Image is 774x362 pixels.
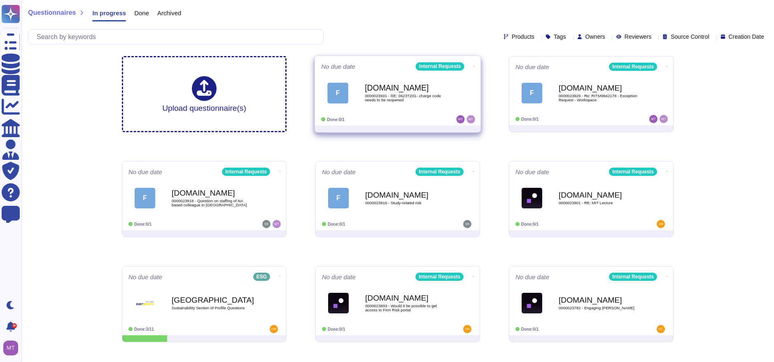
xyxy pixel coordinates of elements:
[273,220,281,228] img: user
[327,117,345,121] span: Done: 0/1
[3,341,18,355] img: user
[2,339,24,357] button: user
[328,327,345,332] span: Done: 0/1
[12,323,17,328] div: 9+
[415,168,464,176] div: Internal Requests
[328,188,349,208] div: F
[515,169,549,175] span: No due date
[134,327,154,332] span: Done: 3/11
[262,220,270,228] img: user
[649,115,657,123] img: user
[134,10,149,16] span: Done
[559,94,641,102] span: 0000023929 - Re: RITM9842178 - Exception Request - Workspace
[729,34,764,40] span: Creation Date
[609,63,657,71] div: Internal Requests
[134,222,152,227] span: Done: 0/1
[416,62,464,70] div: Internal Requests
[467,115,475,124] img: user
[365,84,448,92] b: [DOMAIN_NAME]
[172,306,254,310] span: Sustainability Section of Profile Questions
[585,34,605,40] span: Owners
[128,274,162,280] span: No due date
[463,220,471,228] img: user
[172,189,254,197] b: [DOMAIN_NAME]
[365,191,448,199] b: [DOMAIN_NAME]
[559,296,641,304] b: [DOMAIN_NAME]
[33,30,323,44] input: Search by keywords
[253,273,270,281] div: ESG
[157,10,181,16] span: Archived
[456,115,464,124] img: user
[322,169,356,175] span: No due date
[522,83,542,103] div: F
[365,294,448,302] b: [DOMAIN_NAME]
[559,84,641,92] b: [DOMAIN_NAME]
[222,168,270,176] div: Internal Requests
[328,293,349,313] img: Logo
[554,34,566,40] span: Tags
[515,274,549,280] span: No due date
[671,34,709,40] span: Source Control
[322,274,356,280] span: No due date
[172,296,254,304] b: [GEOGRAPHIC_DATA]
[128,169,162,175] span: No due date
[92,10,126,16] span: In progress
[521,327,539,332] span: Done: 0/1
[172,199,254,207] span: 0000023918 - Question on staffing of NA based colleague in [GEOGRAPHIC_DATA]
[162,76,246,112] div: Upload questionnaire(s)
[660,115,668,123] img: user
[365,201,448,205] span: 0000023916 - Study-related risk
[28,9,76,16] span: Questionnaires
[657,325,665,333] img: user
[657,220,665,228] img: user
[559,201,641,205] span: 0000023901 - RE: MIT Lecture
[521,117,539,121] span: Done: 0/1
[270,325,278,333] img: user
[327,82,348,103] div: F
[415,273,464,281] div: Internal Requests
[521,222,539,227] span: Done: 0/1
[328,222,345,227] span: Done: 0/1
[512,34,534,40] span: Products
[365,94,448,102] span: 0000023931 - RE: 0623TZ01- charge code needs to be reopened
[559,306,641,310] span: 0000023782 - Engaging [PERSON_NAME]
[522,293,542,313] img: Logo
[135,293,155,313] img: Logo
[365,304,448,312] span: 0000023893 - Would it be possible to get access to Firm Risk portal
[625,34,651,40] span: Reviewers
[559,191,641,199] b: [DOMAIN_NAME]
[609,168,657,176] div: Internal Requests
[321,63,355,70] span: No due date
[135,188,155,208] div: F
[522,188,542,208] img: Logo
[515,64,549,70] span: No due date
[609,273,657,281] div: Internal Requests
[463,325,471,333] img: user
